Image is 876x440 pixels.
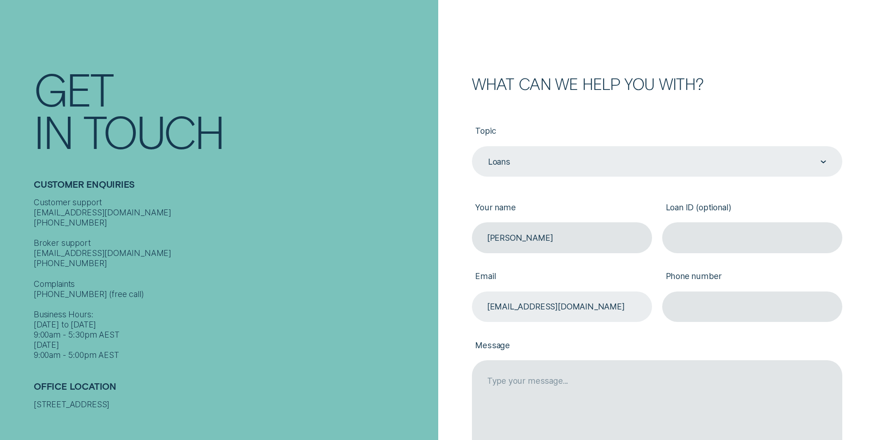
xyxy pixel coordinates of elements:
[472,332,842,360] label: Message
[472,76,842,91] h2: What can we help you with?
[34,399,433,410] div: [STREET_ADDRESS]
[34,197,433,361] div: Customer support [EMAIL_ADDRESS][DOMAIN_NAME] [PHONE_NUMBER] Broker support [EMAIL_ADDRESS][DOMAI...
[662,263,842,291] label: Phone number
[34,110,72,153] div: In
[662,194,842,222] label: Loan ID (optional)
[34,67,113,110] div: Get
[34,67,433,153] h1: Get In Touch
[83,110,224,153] div: Touch
[472,263,652,291] label: Email
[472,118,842,146] label: Topic
[34,381,433,399] h2: Office Location
[34,179,433,197] h2: Customer Enquiries
[472,194,652,222] label: Your name
[488,157,510,167] div: Loans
